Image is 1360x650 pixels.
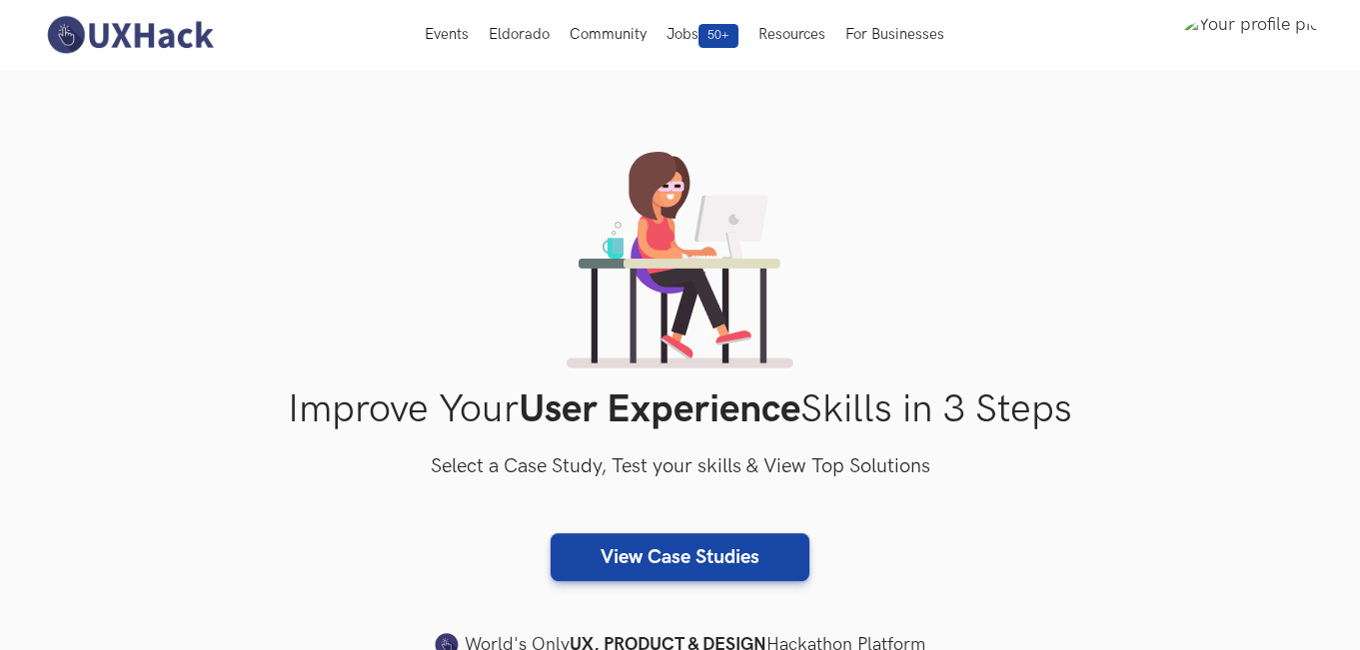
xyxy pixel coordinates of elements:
[41,14,219,56] img: UXHack-logo.png
[698,24,738,48] span: 50+
[551,533,809,581] a: View Case Studies
[1182,14,1319,56] img: Your profile pic
[519,386,800,433] strong: User Experience
[41,386,1320,433] h1: Improve Your Skills in 3 Steps
[567,152,793,368] img: lady working on laptop
[41,451,1320,483] h3: Select a Case Study, Test your skills & View Top Solutions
